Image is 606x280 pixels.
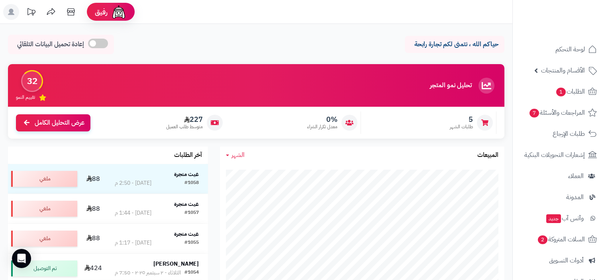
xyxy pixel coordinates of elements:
a: المدونة [518,188,601,207]
div: #1057 [184,209,199,217]
strong: [PERSON_NAME] [153,260,199,268]
span: طلبات الشهر [450,123,473,130]
span: معدل تكرار الشراء [307,123,337,130]
img: ai-face.png [111,4,127,20]
span: الأقسام والمنتجات [541,65,585,76]
span: أدوات التسويق [549,255,584,266]
span: وآتس آب [545,213,584,224]
span: 1 [556,88,566,97]
div: ملغي [11,171,77,187]
span: لوحة التحكم [555,44,585,55]
div: #1058 [184,179,199,187]
div: [DATE] - 2:50 م [115,179,151,187]
span: السلات المتروكة [537,234,585,245]
a: طلبات الإرجاع [518,124,601,143]
span: طلبات الإرجاع [553,128,585,139]
span: العملاء [568,170,584,182]
span: إشعارات التحويلات البنكية [524,149,585,161]
strong: غيث متجرة [174,200,199,208]
span: جديد [546,214,561,223]
span: الطلبات [555,86,585,97]
h3: المبيعات [477,152,498,159]
a: إشعارات التحويلات البنكية [518,145,601,164]
a: عرض التحليل الكامل [16,114,90,131]
h3: تحليل نمو المتجر [430,82,472,89]
span: رفيق [95,7,108,17]
a: المراجعات والأسئلة7 [518,103,601,122]
a: وآتس آبجديد [518,209,601,228]
a: أدوات التسويق [518,251,601,270]
span: تقييم النمو [16,94,35,101]
span: 2 [538,235,548,245]
span: عرض التحليل الكامل [35,118,84,127]
h3: آخر الطلبات [174,152,202,159]
div: [DATE] - 1:44 م [115,209,151,217]
div: #1054 [184,269,199,277]
span: 7 [530,109,539,118]
span: إعادة تحميل البيانات التلقائي [17,40,84,49]
span: 5 [450,115,473,124]
a: الشهر [226,151,245,160]
div: ملغي [11,201,77,217]
a: لوحة التحكم [518,40,601,59]
a: الطلبات1 [518,82,601,101]
td: 88 [80,164,105,194]
div: #1055 [184,239,199,247]
td: 88 [80,194,105,223]
span: 227 [166,115,203,124]
div: Open Intercom Messenger [12,249,31,268]
span: المدونة [566,192,584,203]
span: متوسط طلب العميل [166,123,203,130]
div: تم التوصيل [11,260,77,276]
a: السلات المتروكة2 [518,230,601,249]
strong: غيث متجرة [174,170,199,178]
td: 88 [80,224,105,253]
span: 0% [307,115,337,124]
div: الثلاثاء - ٢ سبتمبر ٢٠٢٥ - 7:50 م [115,269,181,277]
span: المراجعات والأسئلة [529,107,585,118]
img: logo-2.png [552,17,598,33]
strong: غيث متجرة [174,230,199,238]
a: العملاء [518,166,601,186]
div: ملغي [11,231,77,247]
a: تحديثات المنصة [21,4,41,22]
span: الشهر [231,150,245,160]
p: حياكم الله ، نتمنى لكم تجارة رابحة [411,40,498,49]
div: [DATE] - 1:17 م [115,239,151,247]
